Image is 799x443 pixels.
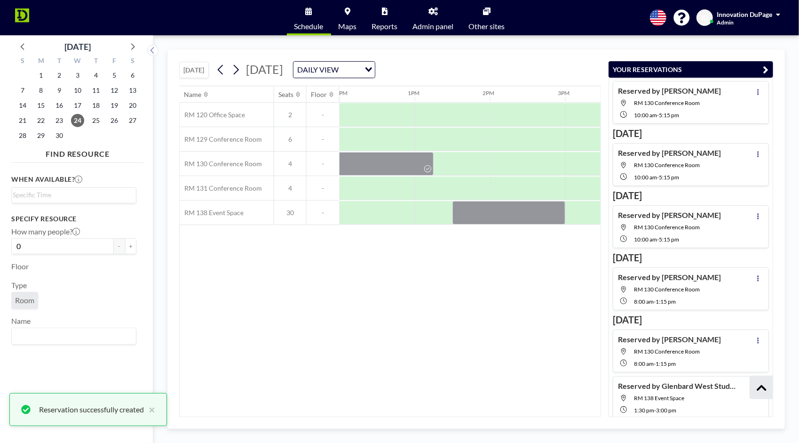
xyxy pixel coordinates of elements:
span: 5:15 PM [659,112,679,119]
span: Monday, September 15, 2025 [34,99,47,112]
span: RM 130 Conference Room [634,99,700,106]
button: [DATE] [179,62,209,78]
span: ID [702,14,708,22]
span: RM 130 Conference Room [634,348,700,355]
h4: Reserved by Glenbard West Students [618,381,736,391]
span: 1:15 PM [656,298,676,305]
label: How many people? [11,227,80,236]
span: 8:00 AM [634,360,654,367]
div: [DATE] [64,40,91,53]
label: Name [11,316,31,326]
h4: Reserved by [PERSON_NAME] [618,86,721,96]
div: T [50,56,69,68]
span: - [657,236,659,243]
h4: Reserved by [PERSON_NAME] [618,210,721,220]
h3: [DATE] [613,314,769,326]
span: Tuesday, September 23, 2025 [53,114,66,127]
h4: Reserved by [PERSON_NAME] [618,148,721,158]
span: - [657,112,659,119]
span: Reports [372,23,398,30]
div: S [123,56,142,68]
span: RM 138 Event Space [634,395,684,402]
span: Thursday, September 18, 2025 [89,99,103,112]
span: - [307,135,340,144]
div: W [69,56,87,68]
input: Search for option [13,330,131,342]
span: Admin panel [413,23,454,30]
span: RM 130 Conference Room [634,161,700,169]
span: Tuesday, September 2, 2025 [53,69,66,82]
div: 2PM [483,89,495,97]
div: T [87,56,105,68]
div: Search for option [12,328,136,344]
button: - [114,238,125,254]
span: 2 [274,111,306,119]
span: Schedule [294,23,324,30]
span: Wednesday, September 17, 2025 [71,99,84,112]
div: S [14,56,32,68]
span: Saturday, September 27, 2025 [126,114,139,127]
span: RM 131 Conference Room [180,184,262,193]
input: Search for option [13,190,131,200]
span: Friday, September 5, 2025 [108,69,121,82]
span: Admin [717,19,734,26]
span: Friday, September 19, 2025 [108,99,121,112]
h3: [DATE] [613,190,769,201]
span: - [654,360,656,367]
span: [DATE] [246,62,283,76]
div: Seats [279,90,294,99]
span: 10:00 AM [634,174,657,181]
span: Wednesday, September 10, 2025 [71,84,84,97]
span: RM 130 Conference Room [180,160,262,168]
span: Tuesday, September 16, 2025 [53,99,66,112]
span: - [307,209,340,217]
span: RM 130 Conference Room [634,224,700,231]
span: - [654,298,656,305]
div: Search for option [293,62,375,78]
span: Saturday, September 20, 2025 [126,99,139,112]
span: Tuesday, September 9, 2025 [53,84,66,97]
span: 4 [274,160,306,168]
button: YOUR RESERVATIONS [609,61,773,78]
h4: Reserved by [PERSON_NAME] [618,335,721,344]
div: Name [184,90,202,99]
span: Room [15,296,34,305]
span: Sunday, September 21, 2025 [16,114,29,127]
span: 5:15 PM [659,174,679,181]
span: Wednesday, September 24, 2025 [71,114,84,127]
span: Innovation DuPage [717,10,772,18]
span: 30 [274,209,306,217]
span: Sunday, September 7, 2025 [16,84,29,97]
span: - [307,111,340,119]
span: 5:15 PM [659,236,679,243]
span: DAILY VIEW [295,64,340,76]
span: Monday, September 1, 2025 [34,69,47,82]
span: 10:00 AM [634,236,657,243]
label: Floor [11,262,29,271]
span: RM 138 Event Space [180,209,244,217]
span: RM 130 Conference Room [634,286,700,293]
span: Friday, September 26, 2025 [108,114,121,127]
div: 12PM [332,89,348,97]
span: 10:00 AM [634,112,657,119]
span: 4 [274,184,306,193]
div: Reservation successfully created [39,404,144,415]
span: 8:00 AM [634,298,654,305]
span: 1:15 PM [656,360,676,367]
h4: Reserved by [PERSON_NAME] [618,273,721,282]
div: F [105,56,123,68]
span: Thursday, September 25, 2025 [89,114,103,127]
span: - [307,160,340,168]
div: Search for option [12,188,136,202]
span: RM 120 Office Space [180,111,245,119]
button: + [125,238,136,254]
button: close [144,404,155,415]
h3: [DATE] [613,252,769,264]
span: Maps [339,23,357,30]
div: 1PM [408,89,419,97]
span: Saturday, September 13, 2025 [126,84,139,97]
div: Floor [311,90,327,99]
span: Monday, September 29, 2025 [34,129,47,142]
span: - [307,184,340,193]
span: Friday, September 12, 2025 [108,84,121,97]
